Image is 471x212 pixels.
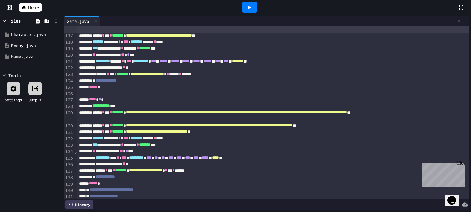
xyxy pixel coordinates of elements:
[64,18,92,24] div: Game.java
[11,32,60,38] div: Character.java
[74,53,77,58] span: Fold line
[64,123,74,130] div: 130
[64,16,100,26] div: Game.java
[64,168,74,175] div: 137
[64,194,74,201] div: 141
[28,4,39,11] span: Home
[64,188,74,194] div: 140
[64,46,74,52] div: 119
[8,72,21,79] div: Tools
[11,43,60,49] div: Enemy.java
[64,110,74,123] div: 129
[64,136,74,143] div: 132
[64,52,74,59] div: 120
[64,162,74,168] div: 136
[419,160,465,187] iframe: chat widget
[64,39,74,46] div: 118
[64,78,74,85] div: 124
[64,181,74,188] div: 139
[29,97,42,103] div: Output
[8,18,21,24] div: Files
[64,91,74,97] div: 126
[64,33,74,39] div: 117
[19,3,42,12] a: Home
[64,104,74,110] div: 128
[64,59,74,65] div: 121
[64,85,74,91] div: 125
[11,54,60,60] div: Game.java
[64,72,74,78] div: 123
[64,155,74,162] div: 135
[64,65,74,72] div: 122
[64,20,74,33] div: 116
[74,149,77,154] span: Fold line
[64,175,74,181] div: 138
[65,200,93,209] div: History
[64,130,74,136] div: 131
[64,142,74,149] div: 133
[64,149,74,155] div: 134
[445,187,465,206] iframe: chat widget
[2,2,43,39] div: Chat with us now!Close
[64,97,74,104] div: 127
[5,97,22,103] div: Settings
